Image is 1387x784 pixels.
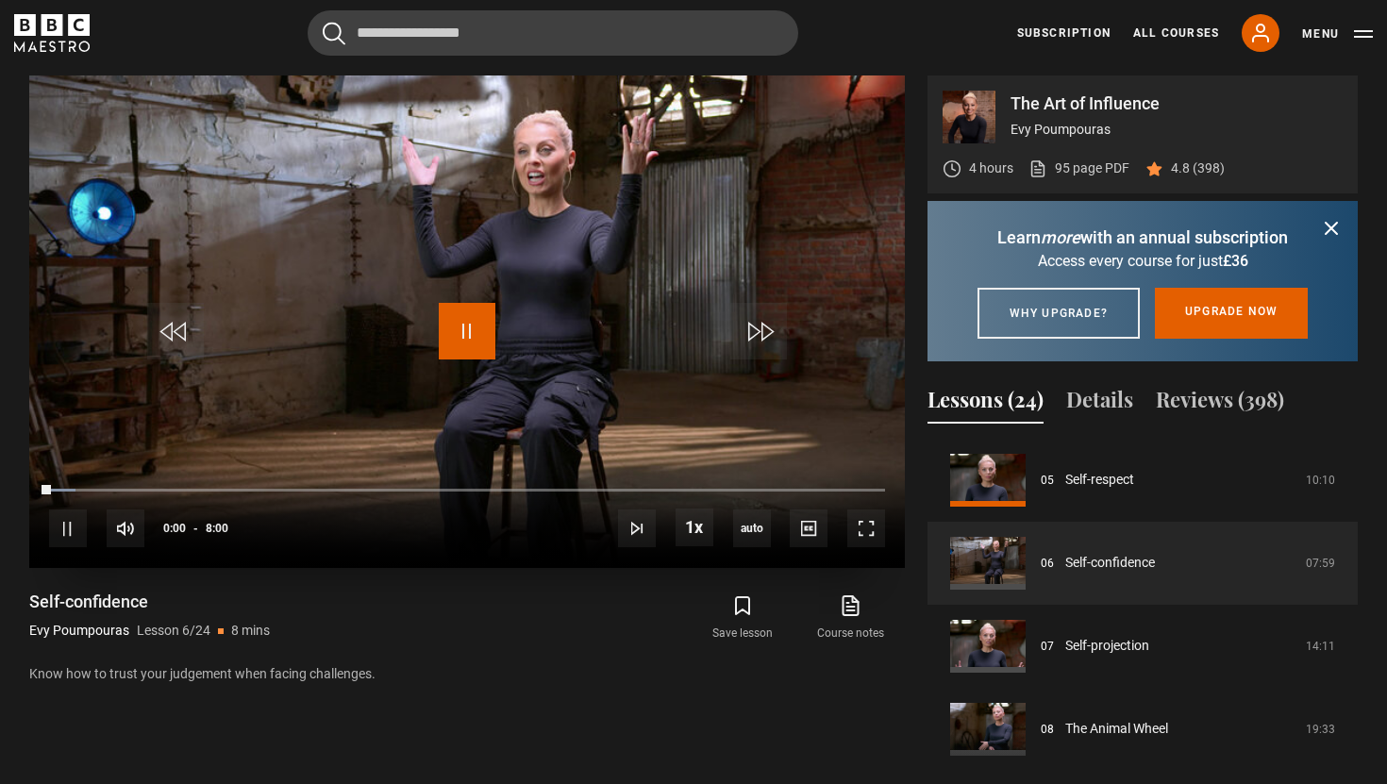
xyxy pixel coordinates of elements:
a: Self-respect [1065,470,1134,490]
a: Why upgrade? [978,288,1140,339]
button: Details [1066,384,1133,424]
p: Know how to trust your judgement when facing challenges. [29,664,905,684]
span: - [193,522,198,535]
i: more [1041,227,1080,247]
a: Upgrade now [1155,288,1308,339]
p: Evy Poumpouras [29,621,129,641]
button: Save lesson [689,591,796,645]
input: Search [308,10,798,56]
button: Next Lesson [618,509,656,547]
p: Access every course for just [950,250,1335,273]
button: Submit the search query [323,22,345,45]
span: 8:00 [206,511,228,545]
p: 8 mins [231,621,270,641]
a: Subscription [1017,25,1111,42]
a: The Animal Wheel [1065,719,1168,739]
div: Progress Bar [49,489,885,492]
p: The Art of Influence [1011,95,1343,112]
button: Toggle navigation [1302,25,1373,43]
p: 4.8 (398) [1171,158,1225,178]
p: Learn with an annual subscription [950,225,1335,250]
video-js: Video Player [29,75,905,568]
a: 95 page PDF [1028,158,1129,178]
p: Lesson 6/24 [137,621,210,641]
a: Self-confidence [1065,553,1155,573]
p: Evy Poumpouras [1011,120,1343,140]
a: All Courses [1133,25,1219,42]
button: Lessons (24) [927,384,1044,424]
a: Self-projection [1065,636,1149,656]
span: auto [733,509,771,547]
button: Fullscreen [847,509,885,547]
button: Playback Rate [676,509,713,546]
button: Mute [107,509,144,547]
span: £36 [1223,252,1248,270]
span: 0:00 [163,511,186,545]
button: Captions [790,509,827,547]
button: Reviews (398) [1156,384,1284,424]
button: Pause [49,509,87,547]
p: 4 hours [969,158,1013,178]
svg: BBC Maestro [14,14,90,52]
a: Course notes [797,591,905,645]
h1: Self-confidence [29,591,270,613]
div: Current quality: 1080p [733,509,771,547]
